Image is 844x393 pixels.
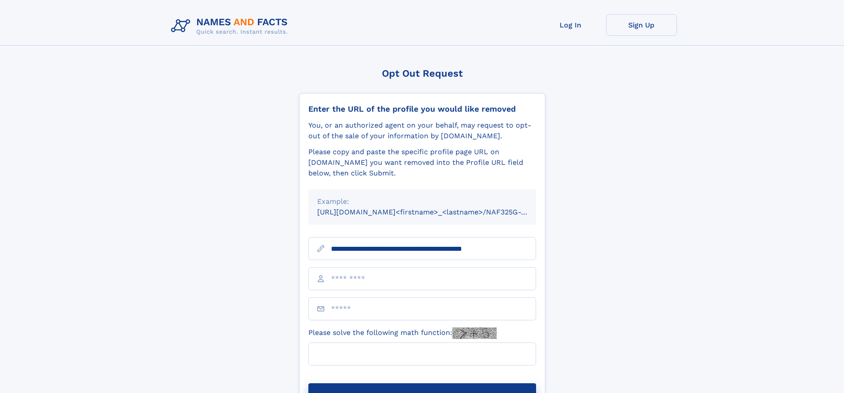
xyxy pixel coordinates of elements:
img: Logo Names and Facts [167,14,295,38]
div: Enter the URL of the profile you would like removed [308,104,536,114]
div: Please copy and paste the specific profile page URL on [DOMAIN_NAME] you want removed into the Pr... [308,147,536,179]
div: Opt Out Request [299,68,545,79]
a: Sign Up [606,14,677,36]
div: You, or an authorized agent on your behalf, may request to opt-out of the sale of your informatio... [308,120,536,141]
a: Log In [535,14,606,36]
label: Please solve the following math function: [308,327,497,339]
div: Example: [317,196,527,207]
small: [URL][DOMAIN_NAME]<firstname>_<lastname>/NAF325G-xxxxxxxx [317,208,553,216]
